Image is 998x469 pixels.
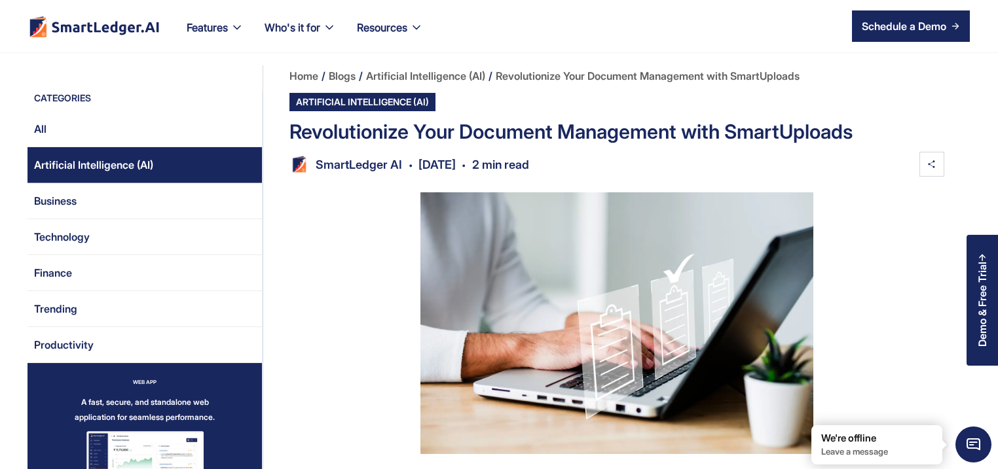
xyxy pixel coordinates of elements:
[322,65,325,86] div: /
[28,219,262,255] a: Technology
[821,432,933,445] div: We're offline
[952,22,959,30] img: arrow right icon
[409,152,413,177] div: .
[28,291,262,327] a: Trending
[289,93,525,111] a: Artificial Intelligence (AI)
[28,255,262,291] a: Finance
[28,183,262,219] a: Business
[34,298,77,319] div: Trending
[176,18,254,52] div: Features
[28,92,262,111] div: CATEGORIES
[955,426,991,462] span: Chat Widget
[309,156,409,173] div: SmartLedger AI
[28,111,262,147] a: All
[466,156,536,173] div: 2 min read
[289,65,318,86] a: Home
[34,262,72,283] div: Finance
[28,16,160,37] a: home
[75,394,215,425] div: A fast, secure, and standalone web application for seamless performance.
[852,10,970,42] a: Schedule a Demo
[28,16,160,37] img: footer logo
[265,18,320,37] div: Who's it for
[862,18,946,34] div: Schedule a Demo
[489,65,492,86] div: /
[254,18,346,52] div: Who's it for
[289,118,944,145] div: Revolutionize Your Document Management with SmartUploads
[357,18,407,37] div: Resources
[187,18,228,37] div: Features
[346,18,434,52] div: Resources
[919,152,944,177] img: share
[821,446,933,457] p: Leave a message
[976,262,988,347] div: Demo & Free Trial
[34,118,46,139] div: All
[34,190,77,211] div: Business
[462,152,466,177] div: .
[496,65,800,86] a: Revolutionize Your Document Management with SmartUploads
[34,334,94,355] div: Productivity
[34,154,153,175] div: Artificial Intelligence (AI)
[366,65,485,86] a: Artificial Intelligence (AI)
[34,226,90,247] div: Technology
[413,156,462,173] div: [DATE]
[289,93,435,111] div: Artificial Intelligence (AI)
[133,376,157,388] div: WEB APP
[28,327,262,363] a: Productivity
[329,65,356,86] a: Blogs
[359,65,363,86] div: /
[28,147,262,183] a: Artificial Intelligence (AI)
